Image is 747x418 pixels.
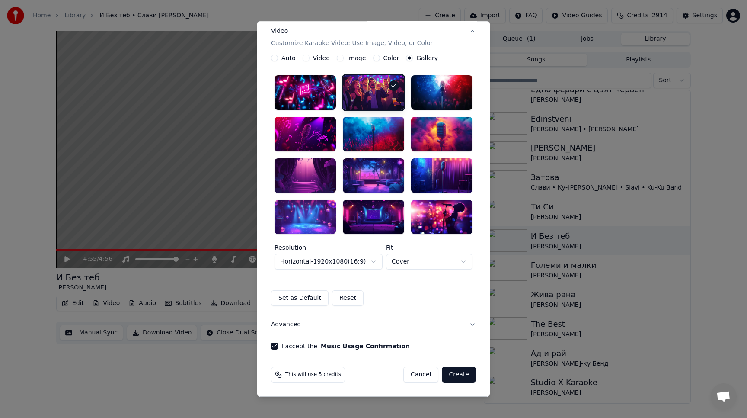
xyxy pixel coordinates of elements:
label: Color [383,55,399,61]
label: I accept the [281,344,410,350]
label: Resolution [275,245,383,251]
button: Set as Default [271,291,329,306]
div: VideoCustomize Karaoke Video: Use Image, Video, or Color [271,55,476,313]
p: Customize Karaoke Video: Use Image, Video, or Color [271,39,433,48]
button: VideoCustomize Karaoke Video: Use Image, Video, or Color [271,20,476,55]
button: Create [442,367,476,383]
label: Video [313,55,330,61]
span: This will use 5 credits [285,372,341,379]
button: Cancel [403,367,438,383]
label: Auto [281,55,296,61]
button: I accept the [321,344,410,350]
button: Reset [332,291,364,306]
div: Video [271,27,433,48]
label: Gallery [416,55,438,61]
label: Fit [386,245,472,251]
button: Advanced [271,314,476,336]
label: Image [347,55,366,61]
